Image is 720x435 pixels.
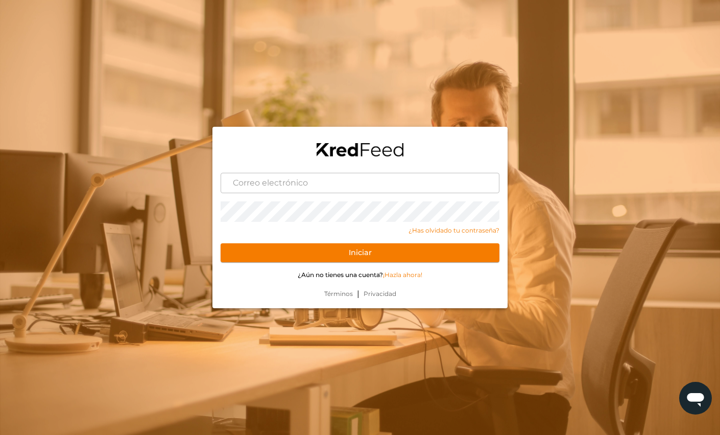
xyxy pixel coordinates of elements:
a: ¡Hazla ahora! [383,271,422,279]
a: Términos [320,289,357,299]
div: | [212,288,508,308]
img: logo-black.png [317,143,403,156]
button: Iniciar [221,243,499,263]
img: chatIcon [685,388,706,408]
p: ¿Aún no tienes una cuenta? [221,270,499,280]
a: Privacidad [359,289,400,299]
a: ¿Has olvidado tu contraseña? [221,226,499,235]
